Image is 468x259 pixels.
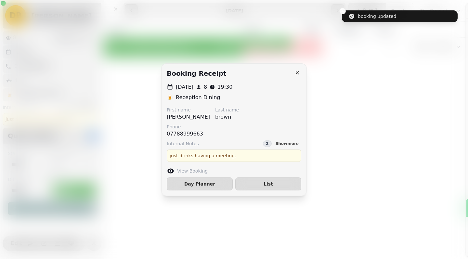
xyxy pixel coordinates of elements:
[167,177,233,190] button: Day Planner
[241,182,296,186] span: List
[276,142,299,146] span: Show more
[167,123,203,130] label: Phone
[217,83,232,91] p: 19:30
[176,94,220,101] p: Reception Dining
[167,140,199,147] span: Internal Notes
[177,168,208,174] label: View Booking
[167,107,210,113] label: First name
[263,140,271,147] div: 2
[167,149,301,162] div: just drinks having a meeting.
[204,83,207,91] p: 8
[215,107,239,113] label: Last name
[273,140,301,147] button: Showmore
[215,113,239,121] p: brown
[172,182,227,186] span: Day Planner
[167,69,227,78] h2: Booking receipt
[235,177,301,190] button: List
[176,83,193,91] p: [DATE]
[167,94,173,101] p: 🍺
[167,113,210,121] p: [PERSON_NAME]
[167,130,203,138] p: 07788999663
